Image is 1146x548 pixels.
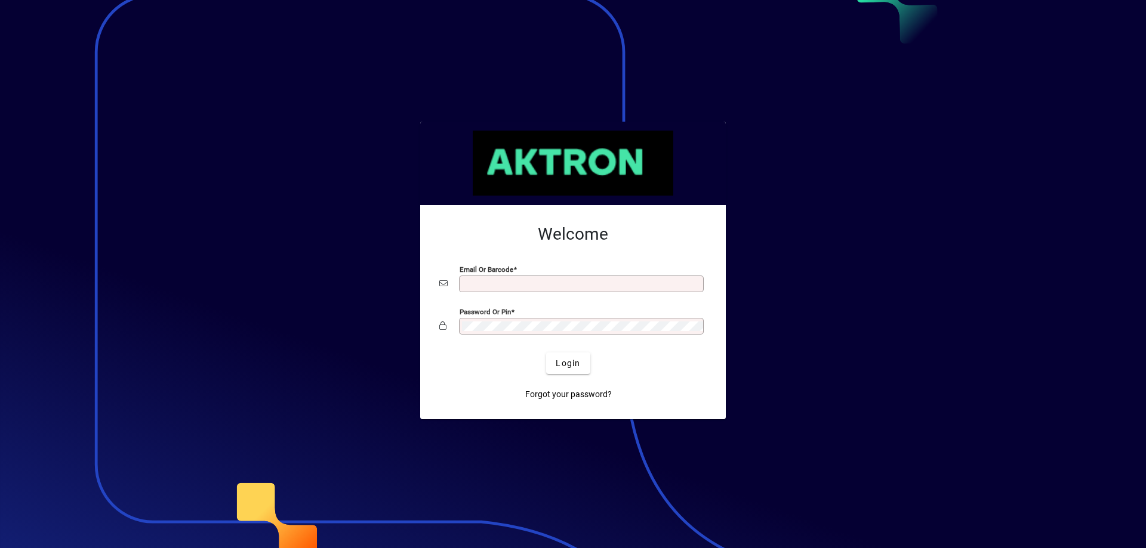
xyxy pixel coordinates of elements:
h2: Welcome [439,224,707,244]
mat-label: Password or Pin [460,308,511,316]
a: Forgot your password? [520,383,617,405]
mat-label: Email or Barcode [460,265,513,274]
button: Login [546,352,590,374]
span: Forgot your password? [525,388,612,401]
span: Login [556,357,580,370]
